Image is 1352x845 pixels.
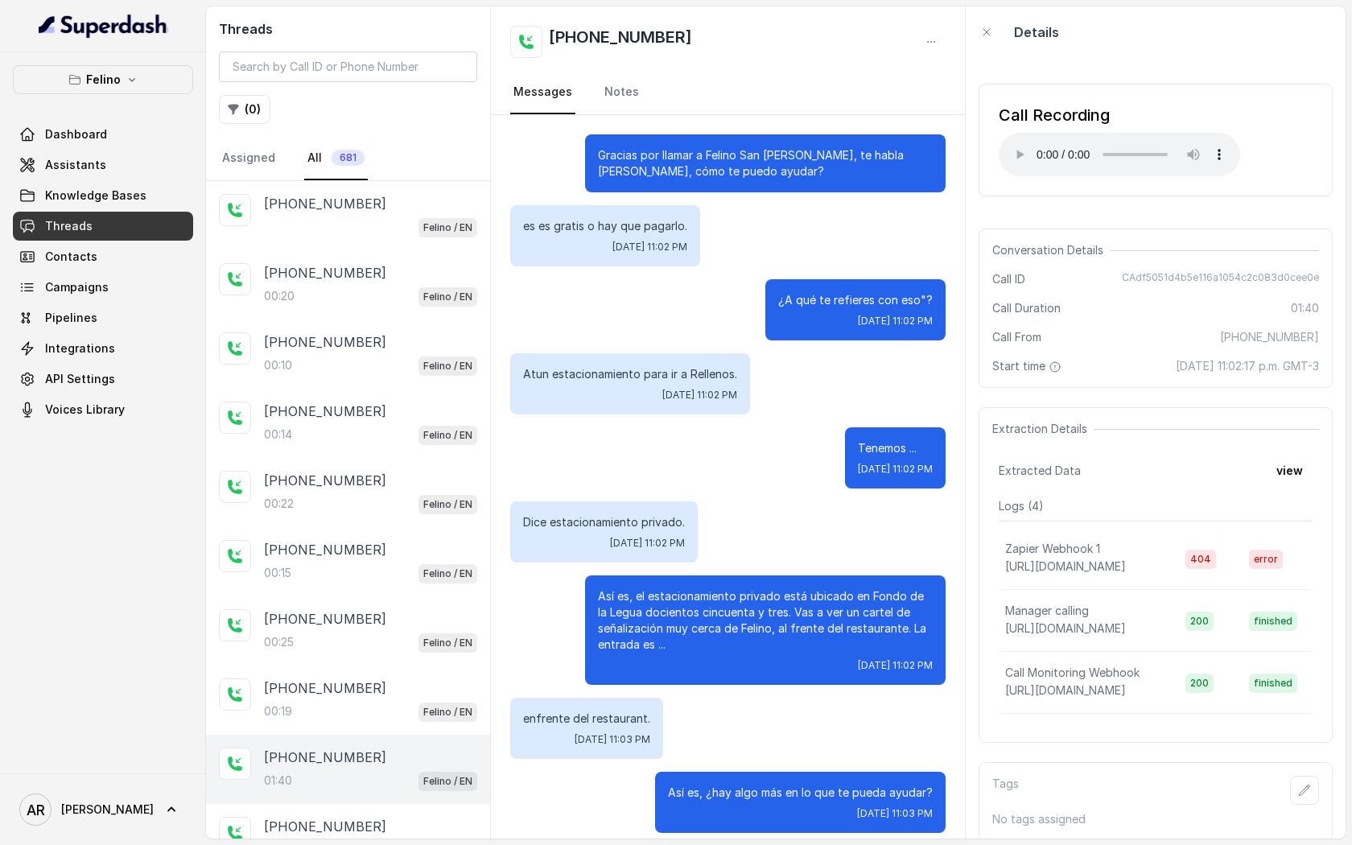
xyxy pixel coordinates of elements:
[523,711,650,727] p: enfrente del restaurant.
[1005,559,1126,573] span: [URL][DOMAIN_NAME]
[601,71,642,114] a: Notes
[992,300,1061,316] span: Call Duration
[1185,550,1216,569] span: 404
[45,249,97,265] span: Contacts
[858,440,933,456] p: Tenemos ...
[1267,456,1313,485] button: view
[992,329,1041,345] span: Call From
[264,703,292,719] p: 00:19
[264,496,294,512] p: 00:22
[13,787,193,832] a: [PERSON_NAME]
[510,71,946,114] nav: Tabs
[264,402,386,421] p: [PHONE_NUMBER]
[510,71,575,114] a: Messages
[992,358,1065,374] span: Start time
[1005,603,1089,619] p: Manager calling
[610,537,685,550] span: [DATE] 11:02 PM
[264,634,294,650] p: 00:25
[575,733,650,746] span: [DATE] 11:03 PM
[264,609,386,629] p: [PHONE_NUMBER]
[1249,612,1297,631] span: finished
[13,395,193,424] a: Voices Library
[13,212,193,241] a: Threads
[999,104,1240,126] div: Call Recording
[668,785,933,801] p: Así es, ¿hay algo más en lo que te pueda ayudar?
[992,776,1019,805] p: Tags
[219,95,270,124] button: (0)
[219,137,477,180] nav: Tabs
[13,242,193,271] a: Contacts
[858,659,933,672] span: [DATE] 11:02 PM
[662,389,737,402] span: [DATE] 11:02 PM
[1291,300,1319,316] span: 01:40
[264,288,295,304] p: 00:20
[264,817,386,836] p: [PHONE_NUMBER]
[219,52,477,82] input: Search by Call ID or Phone Number
[992,242,1110,258] span: Conversation Details
[1185,674,1214,693] span: 200
[264,540,386,559] p: [PHONE_NUMBER]
[264,332,386,352] p: [PHONE_NUMBER]
[1249,550,1283,569] span: error
[549,26,692,58] h2: [PHONE_NUMBER]
[39,13,168,39] img: light.svg
[264,678,386,698] p: [PHONE_NUMBER]
[1005,665,1140,681] p: Call Monitoring Webhook
[264,194,386,213] p: [PHONE_NUMBER]
[45,371,115,387] span: API Settings
[61,802,154,818] span: [PERSON_NAME]
[1122,271,1319,287] span: CAdf5051d4b5e116a1054c2c083d0cee0e
[1014,23,1059,42] p: Details
[598,147,933,179] p: Gracias por llamar a Felino San [PERSON_NAME], te habla [PERSON_NAME], cómo te puedo ayudar?
[523,514,685,530] p: Dice estacionamiento privado.
[1005,683,1126,697] span: [URL][DOMAIN_NAME]
[612,241,687,253] span: [DATE] 11:02 PM
[423,289,472,305] p: Felino / EN
[999,463,1081,479] span: Extracted Data
[264,357,292,373] p: 00:10
[45,310,97,326] span: Pipelines
[1005,541,1100,557] p: Zapier Webhook 1
[423,704,472,720] p: Felino / EN
[304,137,368,180] a: All681
[523,366,737,382] p: Atun estacionamiento para ir a Rellenos.
[264,565,291,581] p: 00:15
[423,497,472,513] p: Felino / EN
[45,218,93,234] span: Threads
[858,315,933,328] span: [DATE] 11:02 PM
[1220,329,1319,345] span: [PHONE_NUMBER]
[999,133,1240,176] audio: Your browser does not support the audio element.
[598,588,933,653] p: Así es, el estacionamiento privado está ubicado en Fondo de la Legua docientos cincuenta y tres. ...
[264,471,386,490] p: [PHONE_NUMBER]
[992,421,1094,437] span: Extraction Details
[423,358,472,374] p: Felino / EN
[332,150,365,166] span: 681
[45,157,106,173] span: Assistants
[264,427,292,443] p: 00:14
[45,340,115,357] span: Integrations
[423,773,472,789] p: Felino / EN
[858,463,933,476] span: [DATE] 11:02 PM
[13,65,193,94] button: Felino
[1249,674,1297,693] span: finished
[1185,612,1214,631] span: 200
[264,773,292,789] p: 01:40
[13,181,193,210] a: Knowledge Bases
[523,218,687,234] p: es es gratis o hay que pagarlo.
[13,273,193,302] a: Campaigns
[992,271,1025,287] span: Call ID
[45,188,146,204] span: Knowledge Bases
[423,566,472,582] p: Felino / EN
[1005,727,1036,743] p: felino
[999,498,1313,514] p: Logs ( 4 )
[264,263,386,282] p: [PHONE_NUMBER]
[13,120,193,149] a: Dashboard
[45,402,125,418] span: Voices Library
[13,365,193,394] a: API Settings
[423,635,472,651] p: Felino / EN
[219,137,278,180] a: Assigned
[86,70,121,89] p: Felino
[992,811,1319,827] p: No tags assigned
[857,807,933,820] span: [DATE] 11:03 PM
[264,748,386,767] p: [PHONE_NUMBER]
